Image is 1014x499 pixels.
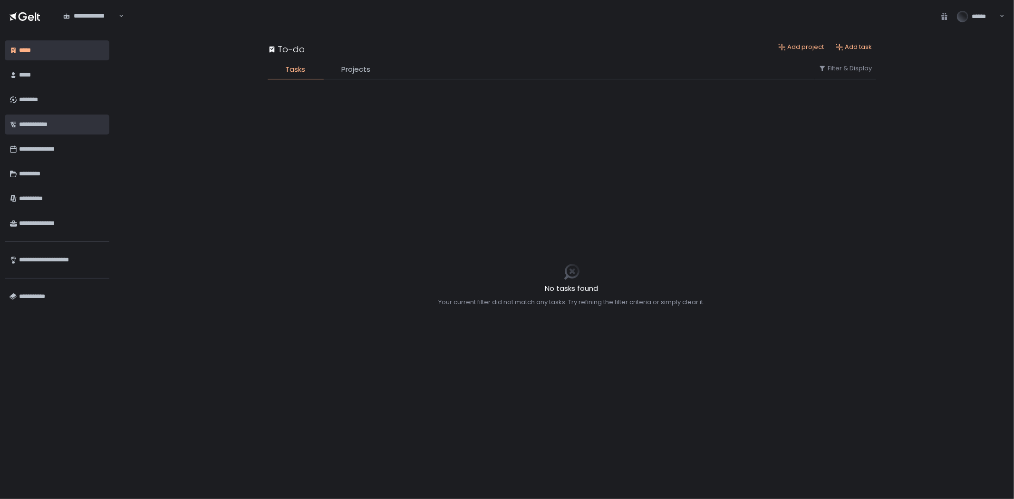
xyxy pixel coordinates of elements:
[117,11,118,21] input: Search for option
[57,6,124,26] div: Search for option
[439,298,705,307] div: Your current filter did not match any tasks. Try refining the filter criteria or simply clear it.
[836,43,872,51] button: Add task
[819,64,872,73] button: Filter & Display
[286,64,306,75] span: Tasks
[268,43,305,56] div: To-do
[778,43,824,51] button: Add project
[342,64,371,75] span: Projects
[439,283,705,294] h2: No tasks found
